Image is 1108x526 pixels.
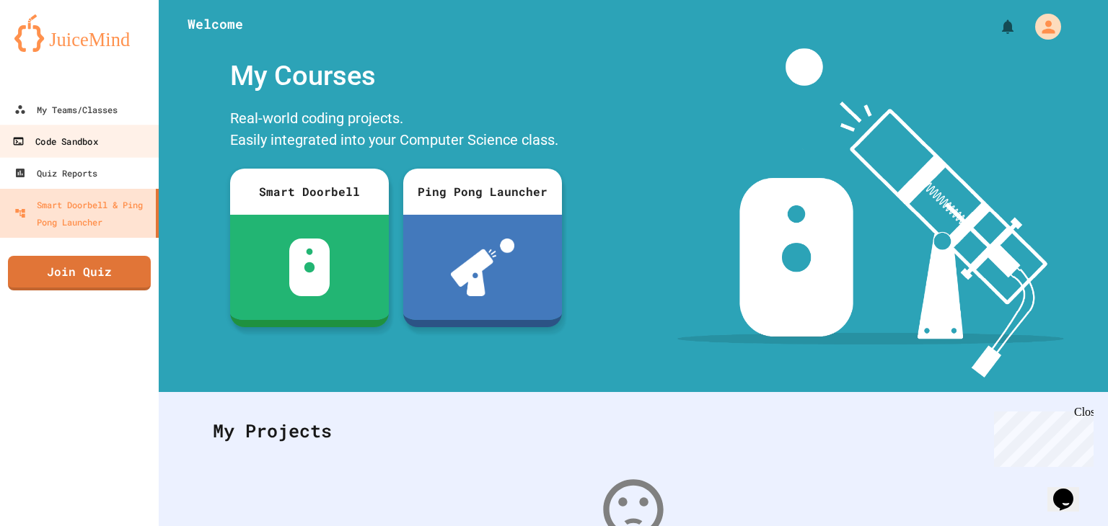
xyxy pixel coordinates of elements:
[14,196,150,231] div: Smart Doorbell & Ping Pong Launcher
[451,239,515,296] img: ppl-with-ball.png
[1047,468,1094,512] iframe: chat widget
[223,104,569,158] div: Real-world coding projects. Easily integrated into your Computer Science class.
[403,169,562,215] div: Ping Pong Launcher
[230,169,389,215] div: Smart Doorbell
[223,48,569,104] div: My Courses
[14,14,144,52] img: logo-orange.svg
[972,14,1020,39] div: My Notifications
[14,101,118,118] div: My Teams/Classes
[12,133,97,151] div: Code Sandbox
[289,239,330,296] img: sdb-white.svg
[6,6,100,92] div: Chat with us now!Close
[14,164,97,182] div: Quiz Reports
[8,256,151,290] a: Join Quiz
[198,403,1068,459] div: My Projects
[677,48,1064,378] img: banner-image-my-projects.png
[1020,10,1065,43] div: My Account
[988,406,1094,467] iframe: chat widget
